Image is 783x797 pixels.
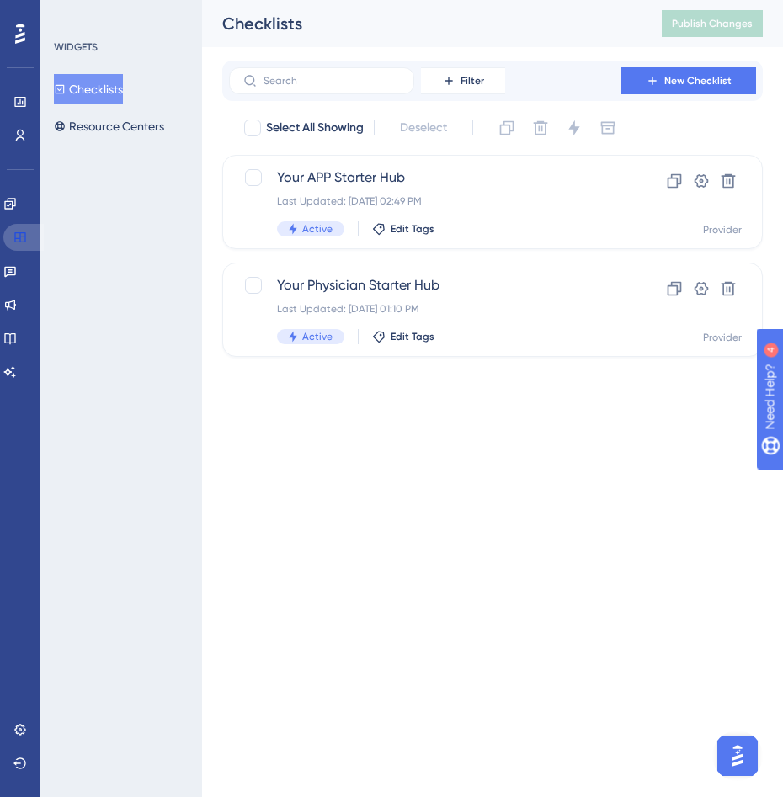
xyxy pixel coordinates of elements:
span: Select All Showing [266,118,364,138]
div: Checklists [222,12,620,35]
button: Resource Centers [54,111,164,141]
div: Last Updated: [DATE] 01:10 PM [277,302,573,316]
span: Edit Tags [391,222,434,236]
button: Deselect [385,113,462,143]
iframe: UserGuiding AI Assistant Launcher [712,731,763,781]
span: Your APP Starter Hub [277,167,573,188]
input: Search [264,75,400,87]
div: Provider [703,331,742,344]
span: Edit Tags [391,330,434,343]
span: New Checklist [664,74,732,88]
div: WIDGETS [54,40,98,54]
span: Active [302,222,333,236]
span: Filter [461,74,484,88]
span: Active [302,330,333,343]
button: New Checklist [621,67,756,94]
button: Edit Tags [372,330,434,343]
span: Publish Changes [672,17,753,30]
span: Need Help? [40,4,105,24]
button: Checklists [54,74,123,104]
div: 4 [117,8,122,22]
div: Provider [703,223,742,236]
button: Filter [421,67,505,94]
span: Your Physician Starter Hub [277,275,573,295]
span: Deselect [400,118,447,138]
button: Edit Tags [372,222,434,236]
div: Last Updated: [DATE] 02:49 PM [277,194,573,208]
button: Publish Changes [662,10,763,37]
